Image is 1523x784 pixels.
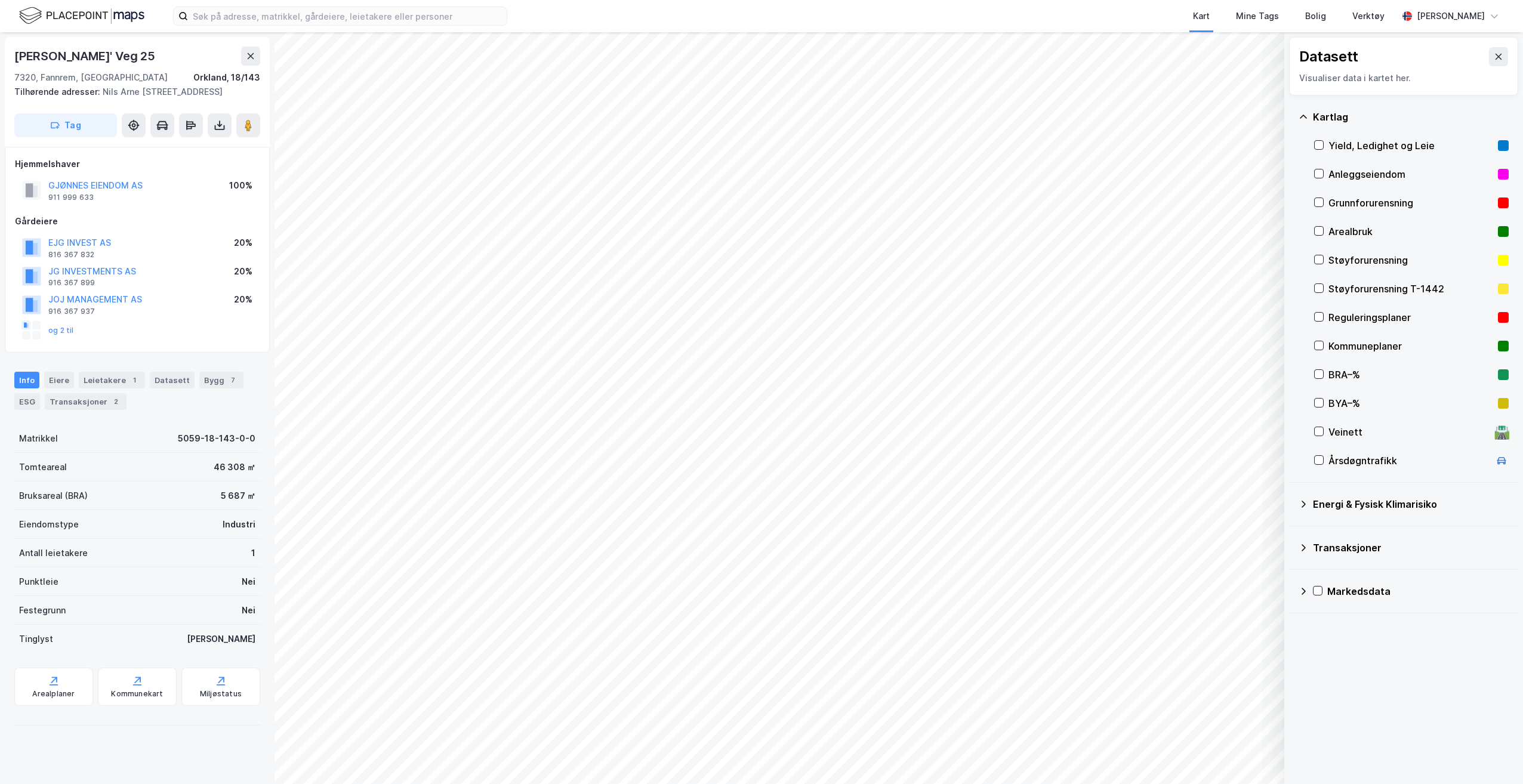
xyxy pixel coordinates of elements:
[242,575,255,589] div: Nei
[32,689,75,699] div: Arealplaner
[14,372,39,388] div: Info
[178,431,255,446] div: 5059-18-143-0-0
[1313,541,1509,555] div: Transaksjoner
[19,431,58,446] div: Matrikkel
[14,113,117,137] button: Tag
[14,70,168,85] div: 7320, Fannrem, [GEOGRAPHIC_DATA]
[19,5,144,26] img: logo.f888ab2527a4732fd821a326f86c7f29.svg
[48,278,95,288] div: 916 367 899
[19,489,88,503] div: Bruksareal (BRA)
[227,374,239,386] div: 7
[1328,396,1493,410] div: BYA–%
[19,517,79,532] div: Eiendomstype
[1313,110,1509,124] div: Kartlag
[14,85,251,99] div: Nils Arne [STREET_ADDRESS]
[1463,727,1523,784] iframe: Chat Widget
[1328,138,1493,153] div: Yield, Ledighet og Leie
[199,372,243,388] div: Bygg
[234,236,252,250] div: 20%
[1328,253,1493,267] div: Støyforurensning
[14,47,158,66] div: [PERSON_NAME]' Veg 25
[48,250,94,260] div: 816 367 832
[14,87,103,97] span: Tilhørende adresser:
[242,603,255,618] div: Nei
[1328,425,1490,439] div: Veinett
[1313,497,1509,511] div: Energi & Fysisk Klimarisiko
[19,603,66,618] div: Festegrunn
[128,374,140,386] div: 1
[1328,282,1493,296] div: Støyforurensning T-1442
[1299,71,1508,85] div: Visualiser data i kartet her.
[1328,453,1490,468] div: Årsdøgntrafikk
[19,460,67,474] div: Tomteareal
[150,372,195,388] div: Datasett
[1352,9,1385,23] div: Verktøy
[1327,584,1509,598] div: Markedsdata
[214,460,255,474] div: 46 308 ㎡
[1328,310,1493,325] div: Reguleringsplaner
[1305,9,1326,23] div: Bolig
[111,689,163,699] div: Kommunekart
[79,372,145,388] div: Leietakere
[48,193,94,202] div: 911 999 633
[234,264,252,279] div: 20%
[45,393,127,410] div: Transaksjoner
[1299,47,1358,66] div: Datasett
[1328,339,1493,353] div: Kommuneplaner
[1417,9,1485,23] div: [PERSON_NAME]
[251,546,255,560] div: 1
[234,292,252,307] div: 20%
[48,307,95,316] div: 916 367 937
[1494,424,1510,440] div: 🛣️
[229,178,252,193] div: 100%
[1236,9,1279,23] div: Mine Tags
[221,489,255,503] div: 5 687 ㎡
[14,393,40,410] div: ESG
[1463,727,1523,784] div: Kontrollprogram for chat
[19,546,88,560] div: Antall leietakere
[188,7,507,25] input: Søk på adresse, matrikkel, gårdeiere, leietakere eller personer
[1193,9,1210,23] div: Kart
[1328,368,1493,382] div: BRA–%
[15,214,260,229] div: Gårdeiere
[110,396,122,408] div: 2
[19,632,53,646] div: Tinglyst
[44,372,74,388] div: Eiere
[15,157,260,171] div: Hjemmelshaver
[187,632,255,646] div: [PERSON_NAME]
[19,575,58,589] div: Punktleie
[1328,224,1493,239] div: Arealbruk
[200,689,242,699] div: Miljøstatus
[193,70,260,85] div: Orkland, 18/143
[1328,167,1493,181] div: Anleggseiendom
[1328,196,1493,210] div: Grunnforurensning
[223,517,255,532] div: Industri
